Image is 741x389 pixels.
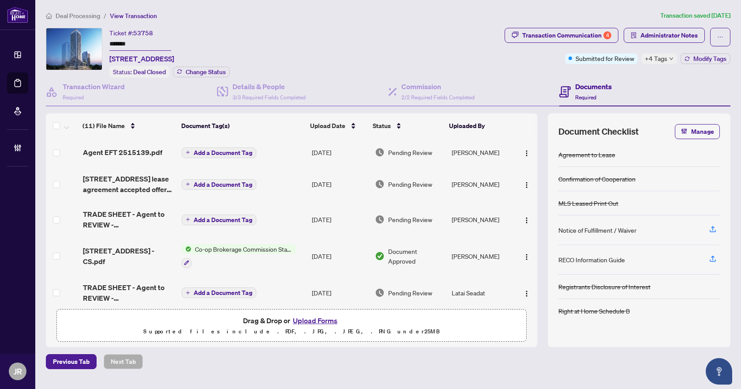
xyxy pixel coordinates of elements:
[681,53,730,64] button: Modify Tags
[388,246,445,266] span: Document Approved
[308,202,371,237] td: [DATE]
[62,326,521,337] p: Supported files include .PDF, .JPG, .JPEG, .PNG under 25 MB
[448,166,516,202] td: [PERSON_NAME]
[63,81,125,92] h4: Transaction Wizard
[182,244,296,268] button: Status IconCo-op Brokerage Commission Statement
[243,315,340,326] span: Drag & Drop or
[373,121,391,131] span: Status
[448,138,516,166] td: [PERSON_NAME]
[191,244,296,254] span: Co-op Brokerage Commission Statement
[693,56,726,62] span: Modify Tags
[182,244,191,254] img: Status Icon
[186,182,190,186] span: plus
[308,237,371,275] td: [DATE]
[558,282,651,291] div: Registrants Disclosure of Interest
[520,249,534,263] button: Logo
[46,354,97,369] button: Previous Tab
[178,113,307,138] th: Document Tag(s)
[56,12,100,20] span: Deal Processing
[375,288,385,298] img: Document Status
[375,215,385,224] img: Document Status
[523,217,530,224] img: Logo
[401,81,475,92] h4: Commission
[133,29,153,37] span: 53758
[310,121,345,131] span: Upload Date
[173,67,230,77] button: Change Status
[576,53,634,63] span: Submitted for Review
[624,28,705,43] button: Administrator Notes
[558,150,615,159] div: Agreement to Lease
[669,57,674,61] span: down
[83,147,162,158] span: Agent EFT 2515139.pdf
[182,178,256,190] button: Add a Document Tag
[290,315,340,326] button: Upload Forms
[109,66,169,78] div: Status:
[109,53,174,64] span: [STREET_ADDRESS]
[83,245,175,267] span: [STREET_ADDRESS] - CS.pdf
[575,81,612,92] h4: Documents
[104,354,143,369] button: Next Tab
[558,198,618,208] div: MLS Leased Print Out
[706,358,732,385] button: Open asap
[523,290,530,297] img: Logo
[308,166,371,202] td: [DATE]
[558,125,639,138] span: Document Checklist
[194,150,252,156] span: Add a Document Tag
[186,291,190,295] span: plus
[448,237,516,275] td: [PERSON_NAME]
[448,275,516,310] td: Latai Seadat
[522,28,611,42] div: Transaction Communication
[308,275,371,310] td: [DATE]
[603,31,611,39] div: 4
[186,150,190,155] span: plus
[83,209,175,230] span: TRADE SHEET - Agent to REVIEW - [STREET_ADDRESS] 1.pdf
[505,28,618,43] button: Transaction Communication4
[369,113,445,138] th: Status
[182,147,256,158] button: Add a Document Tag
[631,32,637,38] span: solution
[232,81,306,92] h4: Details & People
[717,34,723,40] span: ellipsis
[520,145,534,159] button: Logo
[104,11,106,21] li: /
[82,121,125,131] span: (11) File Name
[375,147,385,157] img: Document Status
[79,113,178,138] th: (11) File Name
[558,306,630,316] div: Right at Home Schedule B
[388,179,432,189] span: Pending Review
[401,94,475,101] span: 2/2 Required Fields Completed
[46,28,102,70] img: IMG-W12367540_1.jpg
[182,287,256,298] button: Add a Document Tag
[109,28,153,38] div: Ticket #:
[558,255,625,264] div: RECO Information Guide
[186,217,190,222] span: plus
[182,147,256,158] button: Add a Document Tag
[375,179,385,189] img: Document Status
[445,113,513,138] th: Uploaded By
[182,215,256,225] button: Add a Document Tag
[575,94,596,101] span: Required
[308,138,371,166] td: [DATE]
[63,94,84,101] span: Required
[523,181,530,189] img: Logo
[7,7,28,23] img: logo
[110,12,157,20] span: View Transaction
[448,202,516,237] td: [PERSON_NAME]
[57,310,526,342] span: Drag & Drop orUpload FormsSupported files include .PDF, .JPG, .JPEG, .PNG under25MB
[46,13,52,19] span: home
[307,113,369,138] th: Upload Date
[660,11,730,21] article: Transaction saved [DATE]
[53,355,90,369] span: Previous Tab
[675,124,720,139] button: Manage
[232,94,306,101] span: 3/3 Required Fields Completed
[558,174,636,184] div: Confirmation of Cooperation
[194,290,252,296] span: Add a Document Tag
[523,150,530,157] img: Logo
[194,181,252,188] span: Add a Document Tag
[520,177,534,191] button: Logo
[523,253,530,261] img: Logo
[640,28,698,42] span: Administrator Notes
[520,212,534,227] button: Logo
